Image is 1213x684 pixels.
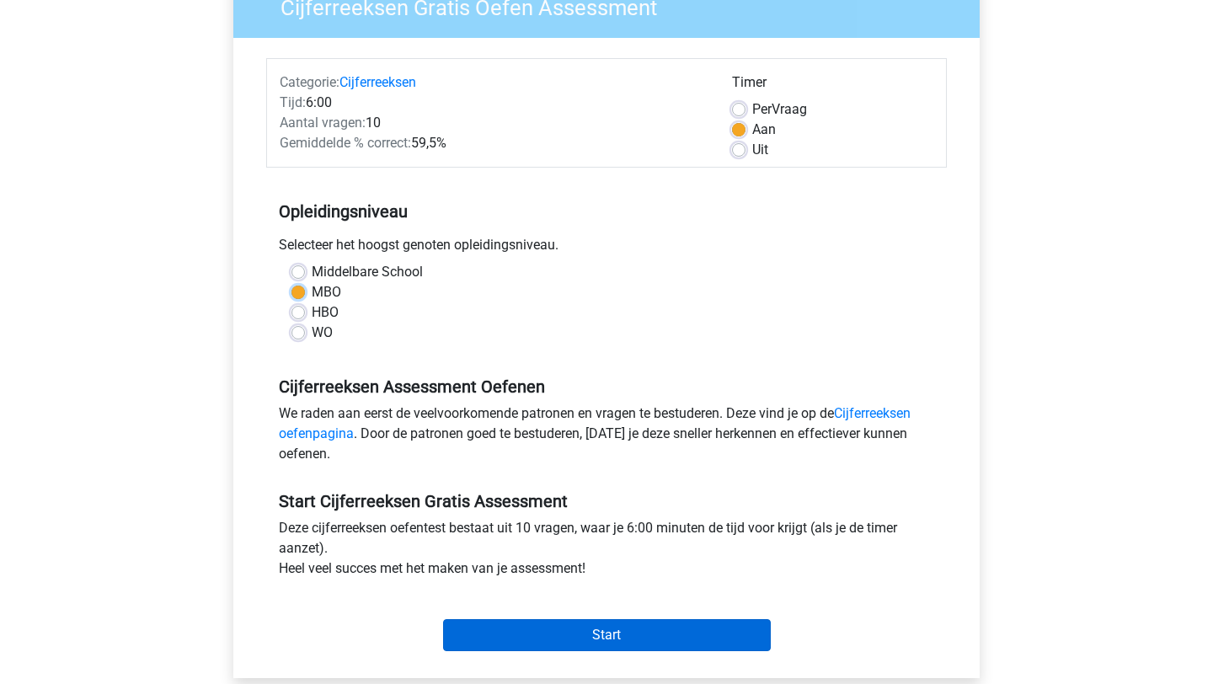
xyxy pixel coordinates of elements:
[752,101,772,117] span: Per
[266,403,947,471] div: We raden aan eerst de veelvoorkomende patronen en vragen te bestuderen. Deze vind je op de . Door...
[279,377,934,397] h5: Cijferreeksen Assessment Oefenen
[267,113,719,133] div: 10
[312,302,339,323] label: HBO
[312,282,341,302] label: MBO
[267,93,719,113] div: 6:00
[752,120,776,140] label: Aan
[752,99,807,120] label: Vraag
[267,133,719,153] div: 59,5%
[752,140,768,160] label: Uit
[339,74,416,90] a: Cijferreeksen
[280,74,339,90] span: Categorie:
[280,94,306,110] span: Tijd:
[443,619,771,651] input: Start
[312,323,333,343] label: WO
[279,195,934,228] h5: Opleidingsniveau
[732,72,933,99] div: Timer
[266,518,947,585] div: Deze cijferreeksen oefentest bestaat uit 10 vragen, waar je 6:00 minuten de tijd voor krijgt (als...
[280,135,411,151] span: Gemiddelde % correct:
[312,262,423,282] label: Middelbare School
[266,235,947,262] div: Selecteer het hoogst genoten opleidingsniveau.
[280,115,366,131] span: Aantal vragen:
[279,491,934,511] h5: Start Cijferreeksen Gratis Assessment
